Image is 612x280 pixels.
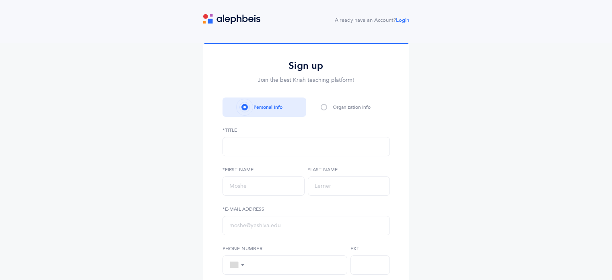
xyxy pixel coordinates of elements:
a: Login [396,17,409,23]
img: logo.svg [203,14,260,24]
label: *E-Mail Address [223,205,390,213]
input: moshe@yeshiva.edu [223,216,390,235]
label: *Last Name [308,166,390,173]
div: Organization Info [333,104,371,111]
div: Personal Info [253,104,282,111]
label: Phone Number [223,245,347,252]
label: Ext. [350,245,390,252]
input: Moshe [223,176,305,196]
span: ▼ [240,262,245,268]
p: Join the best Kriah teaching platform! [223,76,390,85]
label: *First Name [223,166,305,173]
input: Lerner [308,176,390,196]
div: Already have an Account? [335,17,409,25]
select: Rabbi [223,137,390,156]
label: *Title [223,127,390,134]
h2: Sign up [223,60,390,72]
